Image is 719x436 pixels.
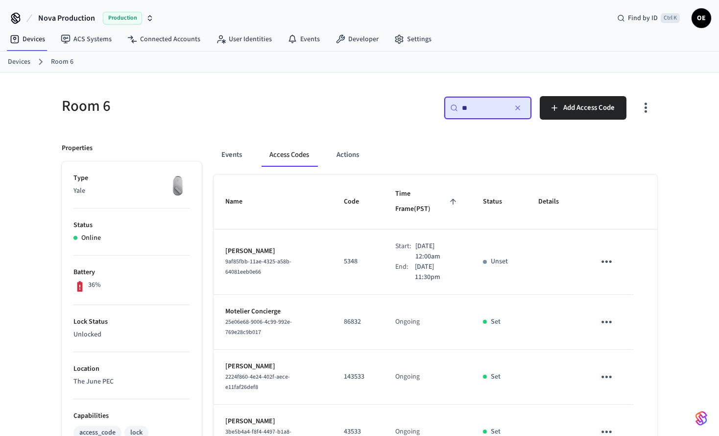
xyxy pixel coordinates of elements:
[73,267,190,278] p: Battery
[73,377,190,387] p: The June PEC
[225,246,320,256] p: [PERSON_NAME]
[73,330,190,340] p: Unlocked
[383,295,471,350] td: Ongoing
[166,173,190,198] img: August Wifi Smart Lock 3rd Gen, Silver, Front
[225,373,290,391] span: 2224f860-4e24-402f-aece-e11faf26def8
[491,317,501,327] p: Set
[328,30,386,48] a: Developer
[395,186,459,217] span: Time Frame(PST)
[609,9,688,27] div: Find by IDCtrl K
[383,350,471,405] td: Ongoing
[62,143,93,154] p: Properties
[329,143,367,167] button: Actions
[386,30,439,48] a: Settings
[73,173,190,183] p: Type
[53,30,120,48] a: ACS Systems
[214,143,250,167] button: Events
[73,364,190,374] p: Location
[692,8,711,28] button: OE
[538,194,572,209] span: Details
[225,416,320,427] p: [PERSON_NAME]
[395,262,415,282] div: End:
[483,194,515,209] span: Status
[693,9,710,27] span: OE
[415,262,459,282] p: [DATE] 11:30pm
[225,361,320,372] p: [PERSON_NAME]
[73,186,190,196] p: Yale
[88,280,101,290] p: 36%
[73,317,190,327] p: Lock Status
[491,372,501,382] p: Set
[344,256,372,267] p: 5348
[8,57,30,67] a: Devices
[491,256,508,267] p: Unset
[214,143,657,167] div: ant example
[661,13,680,23] span: Ctrl K
[51,57,73,67] a: Room 6
[225,307,320,317] p: Motelier Concierge
[38,12,95,24] span: Nova Production
[344,372,372,382] p: 143533
[120,30,208,48] a: Connected Accounts
[280,30,328,48] a: Events
[225,194,255,209] span: Name
[540,96,626,120] button: Add Access Code
[208,30,280,48] a: User Identities
[81,233,101,243] p: Online
[62,96,354,116] h5: Room 6
[563,102,615,114] span: Add Access Code
[344,194,372,209] span: Code
[415,241,459,262] p: [DATE] 12:00am
[225,318,292,336] span: 25e06e68-9006-4c99-992e-769e28c9b017
[73,220,190,231] p: Status
[2,30,53,48] a: Devices
[695,410,707,426] img: SeamLogoGradient.69752ec5.svg
[262,143,317,167] button: Access Codes
[225,257,291,276] span: 9af85fbb-11ae-4325-a58b-64081eeb0e66
[73,411,190,421] p: Capabilities
[628,13,658,23] span: Find by ID
[344,317,372,327] p: 86832
[395,241,415,262] div: Start:
[103,12,142,25] span: Production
